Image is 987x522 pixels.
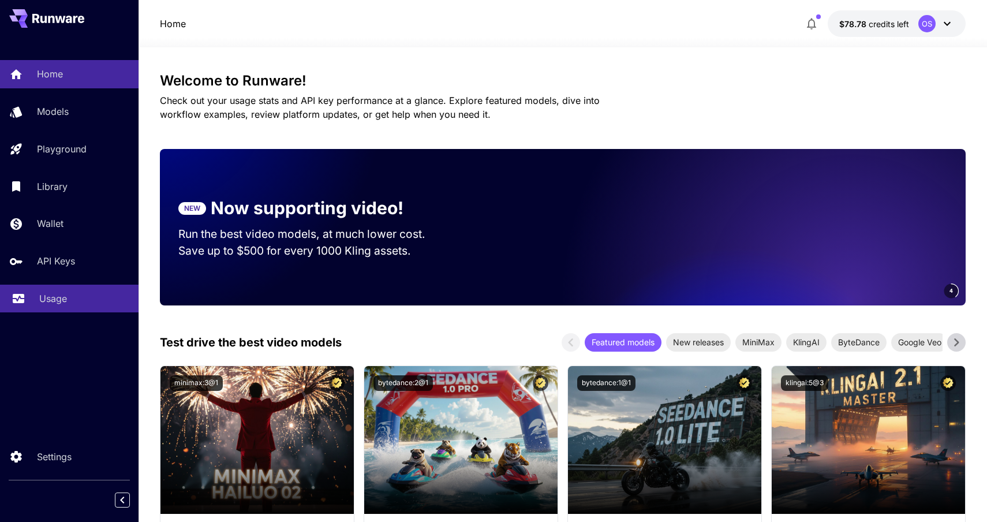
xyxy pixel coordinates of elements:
h3: Welcome to Runware! [160,73,966,89]
button: bytedance:2@1 [373,375,433,391]
p: Library [37,180,68,193]
div: OS [918,15,936,32]
div: Google Veo [891,333,948,352]
button: klingai:5@3 [781,375,828,391]
span: $78.78 [839,19,869,29]
span: New releases [666,336,731,348]
img: alt [568,366,761,514]
p: Test drive the best video models [160,334,342,351]
p: Save up to $500 for every 1000 Kling assets. [178,243,447,259]
p: Run the best video models, at much lower cost. [178,226,447,243]
button: bytedance:1@1 [577,375,635,391]
p: Usage [39,292,67,305]
div: Collapse sidebar [124,490,139,510]
p: Wallet [37,217,63,230]
p: NEW [184,203,200,214]
p: API Keys [37,254,75,268]
div: New releases [666,333,731,352]
p: Playground [37,142,87,156]
img: alt [364,366,558,514]
div: MiniMax [735,333,782,352]
span: KlingAI [786,336,827,348]
div: $78.78078 [839,18,909,30]
div: ByteDance [831,333,887,352]
button: $78.78078OS [828,10,966,37]
nav: breadcrumb [160,17,186,31]
span: ByteDance [831,336,887,348]
img: alt [160,366,354,514]
span: 4 [949,286,953,295]
p: Settings [37,450,72,464]
button: Certified Model – Vetted for best performance and includes a commercial license. [736,375,752,391]
p: Models [37,105,69,118]
button: Certified Model – Vetted for best performance and includes a commercial license. [329,375,345,391]
button: Collapse sidebar [115,493,130,508]
a: Home [160,17,186,31]
div: KlingAI [786,333,827,352]
p: Home [37,67,63,81]
button: Certified Model – Vetted for best performance and includes a commercial license. [533,375,548,391]
span: MiniMax [735,336,782,348]
div: Featured models [585,333,661,352]
p: Now supporting video! [211,195,403,221]
span: Check out your usage stats and API key performance at a glance. Explore featured models, dive int... [160,95,600,120]
button: minimax:3@1 [170,375,223,391]
span: Featured models [585,336,661,348]
img: alt [772,366,965,514]
span: Google Veo [891,336,948,348]
span: credits left [869,19,909,29]
button: Certified Model – Vetted for best performance and includes a commercial license. [940,375,956,391]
